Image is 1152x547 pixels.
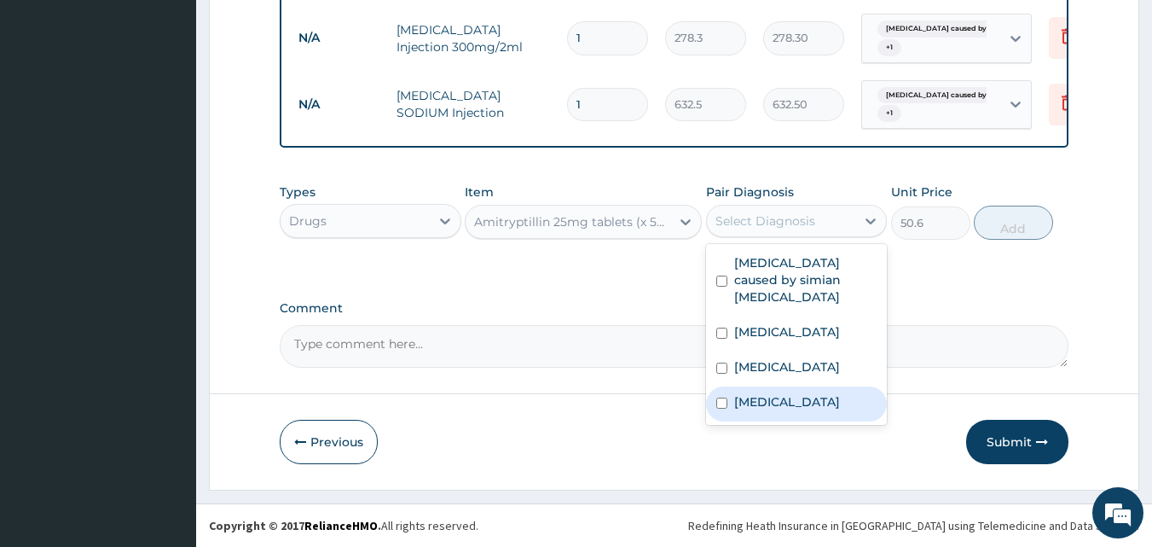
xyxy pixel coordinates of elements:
textarea: Type your message and hit 'Enter' [9,365,325,425]
td: [MEDICAL_DATA] SODIUM Injection [388,79,559,130]
label: Item [465,183,494,201]
label: [MEDICAL_DATA] [734,323,840,340]
label: [MEDICAL_DATA] caused by simian [MEDICAL_DATA] [734,254,877,306]
label: Unit Price [891,183,952,201]
div: Select Diagnosis [715,212,815,230]
span: + 1 [877,105,901,122]
td: N/A [290,22,388,54]
span: [MEDICAL_DATA] caused by [PERSON_NAME]... [877,20,1062,38]
span: [MEDICAL_DATA] caused by [PERSON_NAME]... [877,87,1062,104]
button: Add [974,206,1053,240]
label: [MEDICAL_DATA] [734,393,840,410]
footer: All rights reserved. [196,503,1152,547]
span: We're online! [99,165,235,337]
td: [MEDICAL_DATA] Injection 300mg/2ml [388,13,559,64]
span: + 1 [877,39,901,56]
img: d_794563401_company_1708531726252_794563401 [32,85,69,128]
div: Chat with us now [89,96,287,118]
div: Amitryptillin 25mg tablets (x 500) [474,213,672,230]
button: Previous [280,420,378,464]
td: N/A [290,89,388,120]
label: Comment [280,301,1069,316]
label: Pair Diagnosis [706,183,794,201]
strong: Copyright © 2017 . [209,518,381,533]
div: Redefining Heath Insurance in [GEOGRAPHIC_DATA] using Telemedicine and Data Science! [688,517,1139,534]
button: Submit [966,420,1068,464]
label: Types [280,185,315,200]
label: [MEDICAL_DATA] [734,358,840,375]
a: RelianceHMO [304,518,378,533]
div: Drugs [289,212,327,230]
div: Minimize live chat window [280,9,321,49]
